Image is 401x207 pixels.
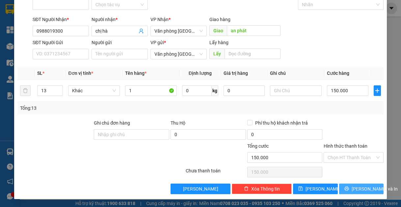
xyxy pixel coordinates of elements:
span: [PERSON_NAME] [183,185,218,192]
button: deleteXóa Thông tin [232,184,292,194]
span: Phí thu hộ khách nhận trả [253,119,310,127]
span: delete [244,186,249,192]
th: Ghi chú [267,67,324,80]
label: Hình thức thanh toán [324,143,367,149]
span: Giá trị hàng [224,71,248,76]
div: Chưa thanh toán [185,167,246,179]
div: SĐT Người Nhận [33,16,89,23]
input: 0 [224,85,265,96]
span: plus [374,88,381,93]
span: Tổng cước [247,143,269,149]
span: [PERSON_NAME] và In [352,185,398,192]
input: Dọc đường [227,25,281,36]
span: SL [37,71,42,76]
span: Đơn vị tính [68,71,93,76]
img: logo.jpg [4,17,16,50]
span: save [298,186,303,192]
button: printer[PERSON_NAME] và In [339,184,384,194]
span: Định lượng [189,71,212,76]
label: Ghi chú đơn hàng [94,120,130,126]
b: XE GIƯỜNG NẰM CAO CẤP HÙNG THỤC [19,5,69,60]
div: SĐT Người Gửi [33,39,89,46]
div: Người gửi [92,39,148,46]
span: Thu Hộ [171,120,185,126]
span: Lấy hàng [209,40,228,45]
span: kg [212,85,218,96]
span: Văn phòng Tân Kỳ [154,49,203,59]
button: plus [374,85,381,96]
span: printer [344,186,349,192]
button: delete [20,85,31,96]
span: Xóa Thông tin [251,185,280,192]
input: Ghi chú đơn hàng [94,129,169,140]
button: [PERSON_NAME] [171,184,230,194]
input: Ghi Chú [270,85,322,96]
span: [PERSON_NAME] [306,185,341,192]
span: Giao [209,25,227,36]
span: Văn phòng Tân Kỳ [154,26,203,36]
button: save[PERSON_NAME] [293,184,338,194]
span: Giao hàng [209,17,230,22]
input: VD: Bàn, Ghế [125,85,177,96]
span: Khác [72,86,116,96]
span: user-add [139,28,144,34]
div: Tổng: 13 [20,104,155,112]
span: Cước hàng [327,71,349,76]
span: VP Nhận [150,17,169,22]
input: Dọc đường [225,48,281,59]
div: Người nhận [92,16,148,23]
span: Lấy [209,48,225,59]
div: VP gửi [150,39,207,46]
span: Tên hàng [125,71,147,76]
